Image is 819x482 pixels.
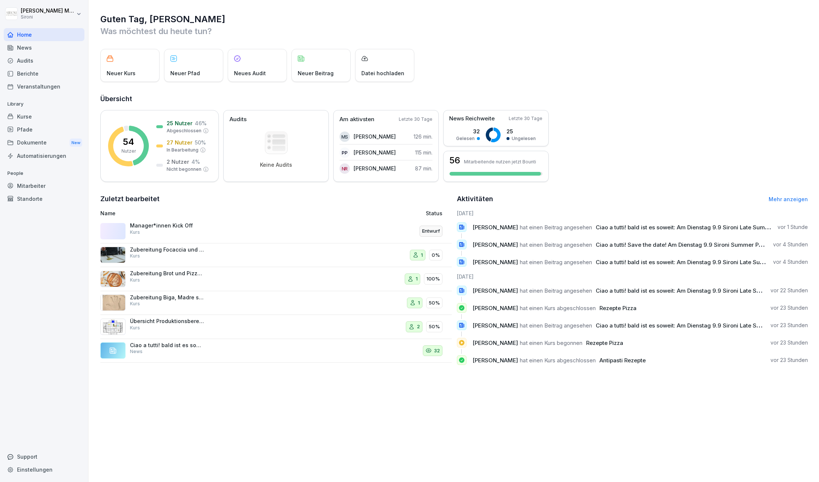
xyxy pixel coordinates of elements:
span: Antipasti Rezepte [599,357,646,364]
p: [PERSON_NAME] [354,164,396,172]
p: 0% [432,252,440,259]
img: yywuv9ckt9ax3nq56adns8w7.png [100,319,126,335]
p: Kurs [130,300,140,307]
a: Berichte [4,67,84,80]
p: 115 min. [415,149,432,156]
p: Nutzer [121,148,136,154]
p: 46 % [195,119,207,127]
a: Pfade [4,123,84,136]
a: Kurse [4,110,84,123]
span: [PERSON_NAME] [472,339,518,346]
p: vor 23 Stunden [770,339,808,346]
p: Datei hochladen [361,69,404,77]
h6: [DATE] [457,209,808,217]
span: [PERSON_NAME] [472,287,518,294]
span: hat einen Beitrag angesehen [520,259,592,266]
a: Manager*innen Kick OffKursEntwurf [100,219,452,243]
h6: [DATE] [457,273,808,280]
p: vor 23 Stunden [770,356,808,364]
p: Library [4,98,84,110]
p: Audits [230,115,247,124]
img: ekvwbgorvm2ocewxw43lsusz.png [100,295,126,311]
a: Zubereitung Brot und PizzabodenKurs1100% [100,267,452,291]
a: News [4,41,84,54]
span: hat einen Kurs abgeschlossen [520,305,596,312]
p: Gelesen [456,135,475,142]
p: 27 Nutzer [167,139,193,146]
span: hat einen Beitrag angesehen [520,241,592,248]
p: Manager*innen Kick Off [130,222,204,229]
p: 25 Nutzer [167,119,193,127]
a: Home [4,28,84,41]
p: 2 [417,323,420,330]
div: New [70,139,82,147]
p: Kurs [130,229,140,236]
a: Audits [4,54,84,67]
p: 2 Nutzer [167,158,189,166]
h2: Zuletzt bearbeitet [100,194,452,204]
p: 32 [434,347,440,355]
p: Status [426,209,442,217]
p: Ungelesen [512,135,536,142]
span: hat einen Beitrag angesehen [520,224,592,231]
span: [PERSON_NAME] [472,224,518,231]
a: DokumenteNew [4,136,84,150]
span: Rezepte Pizza [599,305,636,312]
p: Was möchtest du heute tun? [100,25,808,37]
p: Kurs [130,277,140,283]
a: Mehr anzeigen [769,196,808,202]
p: Neues Audit [234,69,266,77]
div: Veranstaltungen [4,80,84,93]
p: Abgeschlossen [167,127,201,134]
a: Automatisierungen [4,149,84,162]
p: Letzte 30 Tage [509,115,542,122]
p: vor 4 Stunden [773,258,808,266]
p: 100% [427,275,440,283]
div: Mitarbeiter [4,179,84,192]
p: [PERSON_NAME] Malec [21,8,75,14]
a: Standorte [4,192,84,205]
div: Dokumente [4,136,84,150]
p: vor 23 Stunden [770,304,808,312]
p: Kurs [130,253,140,259]
p: [PERSON_NAME] [354,133,396,140]
div: NR [340,163,350,174]
p: vor 4 Stunden [773,241,808,248]
a: Zubereitung Biga, Madre solida, madre liquidaKurs150% [100,291,452,315]
span: [PERSON_NAME] [472,357,518,364]
p: 126 min. [414,133,432,140]
p: Keine Audits [260,162,292,168]
span: hat einen Beitrag angesehen [520,322,592,329]
p: [PERSON_NAME] [354,149,396,156]
span: [PERSON_NAME] [472,322,518,329]
img: w9nobtcttnghg4wslidxrrlr.png [100,271,126,287]
span: [PERSON_NAME] [472,241,518,248]
p: 1 [418,299,420,307]
p: Sironi [21,14,75,20]
p: Mitarbeitende nutzen jetzt Bounti [464,159,536,164]
p: 50% [429,299,440,307]
p: Nicht begonnen [167,166,201,173]
img: gxsr99ubtjittqjfg6pwkycm.png [100,247,126,263]
div: MS [340,132,350,142]
span: [PERSON_NAME] [472,305,518,312]
a: Ciao a tutti! bald ist es soweit: Am [DATE] 9.9 Sironi Late Summer Party @Brlo am Gleisdreieck! A... [100,339,452,363]
span: hat einen Kurs abgeschlossen [520,357,596,364]
p: 1 [421,252,423,259]
p: Zubereitung Focaccia und Snacks [130,246,204,253]
p: vor 22 Stunden [770,287,808,294]
span: [PERSON_NAME] [472,259,518,266]
p: Zubereitung Biga, Madre solida, madre liquida [130,294,204,301]
p: Ciao a tutti! bald ist es soweit: Am [DATE] 9.9 Sironi Late Summer Party @Brlo am Gleisdreieck! A... [130,342,204,349]
h1: Guten Tag, [PERSON_NAME] [100,13,808,25]
p: Neuer Beitrag [298,69,334,77]
a: Einstellungen [4,463,84,476]
p: Zubereitung Brot und Pizzaboden [130,270,204,277]
p: vor 23 Stunden [770,322,808,329]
